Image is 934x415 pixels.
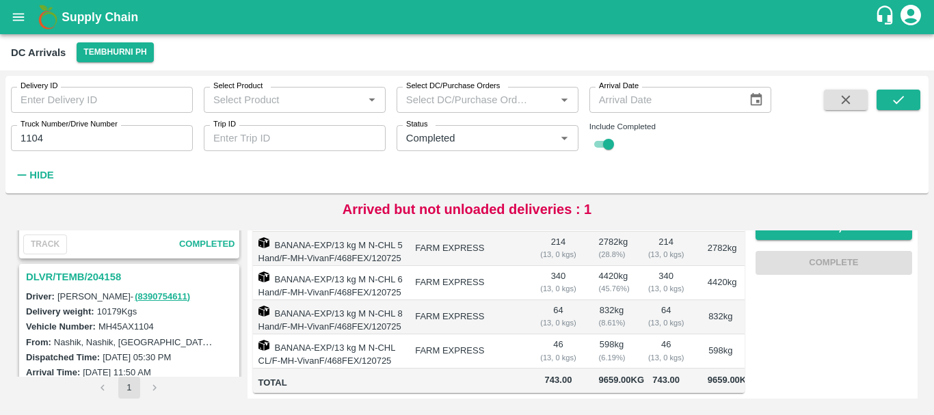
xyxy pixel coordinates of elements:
[708,375,753,385] span: 9659.00 Kg
[401,91,534,109] input: Select DC/Purchase Orders
[26,268,237,286] h3: DLVR/TEMB/204158
[204,125,386,151] input: Enter Trip ID
[636,300,697,334] td: 64
[647,373,686,388] span: 743.00
[253,334,405,369] td: BANANA-EXP/13 kg M N-CHL CL/F-MH-VivanF/468FEX/120725
[98,321,154,332] label: MH45AX1104
[26,367,80,377] label: Arrival Time:
[588,334,636,369] td: 598 kg
[208,91,359,109] input: Select Product
[26,352,100,362] label: Dispatched Time:
[103,352,171,362] label: [DATE] 05:30 PM
[647,351,686,364] div: ( 13, 0 kgs)
[3,1,34,33] button: open drawer
[83,367,150,377] label: [DATE] 11:50 AM
[253,300,405,334] td: BANANA-EXP/13 kg M N-CHL 8 Hand/F-MH-VivanF/468FEX/120725
[26,321,96,332] label: Vehicle Number:
[555,129,573,147] button: Open
[258,306,269,317] img: box
[529,232,587,266] td: 214
[589,87,738,113] input: Arrival Date
[875,5,898,29] div: customer-support
[406,119,428,130] label: Status
[697,300,745,334] td: 832 kg
[636,334,697,369] td: 46
[26,306,94,317] label: Delivery weight:
[647,248,686,260] div: ( 13, 0 kgs)
[404,334,529,369] td: FARM EXPRESS
[539,373,576,388] span: 743.00
[529,334,587,369] td: 46
[539,351,576,364] div: ( 13, 0 kgs)
[11,125,193,151] input: Enter Truck Number/Drive Number
[404,266,529,300] td: FARM EXPRESS
[21,119,118,130] label: Truck Number/Drive Number
[599,317,625,329] div: ( 8.61 %)
[406,81,500,92] label: Select DC/Purchase Orders
[90,377,168,399] nav: pagination navigation
[179,237,235,252] span: completed
[213,119,236,130] label: Trip ID
[539,248,576,260] div: ( 13, 0 kgs)
[253,266,405,300] td: BANANA-EXP/13 kg M N-CHL 6 Hand/F-MH-VivanF/468FEX/120725
[258,271,269,282] img: box
[636,266,697,300] td: 340
[588,232,636,266] td: 2782 kg
[529,266,587,300] td: 340
[363,91,381,109] button: Open
[599,248,625,260] div: ( 28.8 %)
[97,306,137,317] label: 10179 Kgs
[401,129,534,147] input: Select delivery status
[599,282,625,295] div: ( 45.76 %)
[599,351,625,364] div: ( 6.19 %)
[21,81,57,92] label: Delivery ID
[647,317,686,329] div: ( 13, 0 kgs)
[11,44,66,62] div: DC Arrivals
[697,232,745,266] td: 2782 kg
[697,334,745,369] td: 598 kg
[343,199,592,219] p: Arrived but not unloaded deliveries : 1
[62,8,875,27] a: Supply Chain
[26,291,55,302] label: Driver:
[555,91,573,109] button: Open
[11,87,193,113] input: Enter Delivery ID
[54,336,405,347] label: Nashik, Nashik, [GEOGRAPHIC_DATA], [GEOGRAPHIC_DATA], [GEOGRAPHIC_DATA]
[29,170,53,180] strong: Hide
[647,282,686,295] div: ( 13, 0 kgs)
[588,300,636,334] td: 832 kg
[26,337,51,347] label: From:
[743,87,769,113] button: Choose date
[589,120,771,133] div: Include Completed
[62,10,138,24] b: Supply Chain
[697,266,745,300] td: 4420 kg
[77,42,153,62] button: Select DC
[258,340,269,351] img: box
[11,163,57,187] button: Hide
[118,377,140,399] button: page 1
[588,266,636,300] td: 4420 kg
[539,282,576,295] div: ( 13, 0 kgs)
[57,291,191,302] span: [PERSON_NAME] -
[539,317,576,329] div: ( 13, 0 kgs)
[404,232,529,266] td: FARM EXPRESS
[253,232,405,266] td: BANANA-EXP/13 kg M N-CHL 5 Hand/F-MH-VivanF/468FEX/120725
[404,300,529,334] td: FARM EXPRESS
[135,291,190,302] a: (8390754611)
[213,81,263,92] label: Select Product
[529,300,587,334] td: 64
[599,375,645,385] span: 9659.00 Kg
[34,3,62,31] img: logo
[898,3,923,31] div: account of current user
[258,375,405,391] span: Total
[258,237,269,248] img: box
[599,81,639,92] label: Arrival Date
[636,232,697,266] td: 214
